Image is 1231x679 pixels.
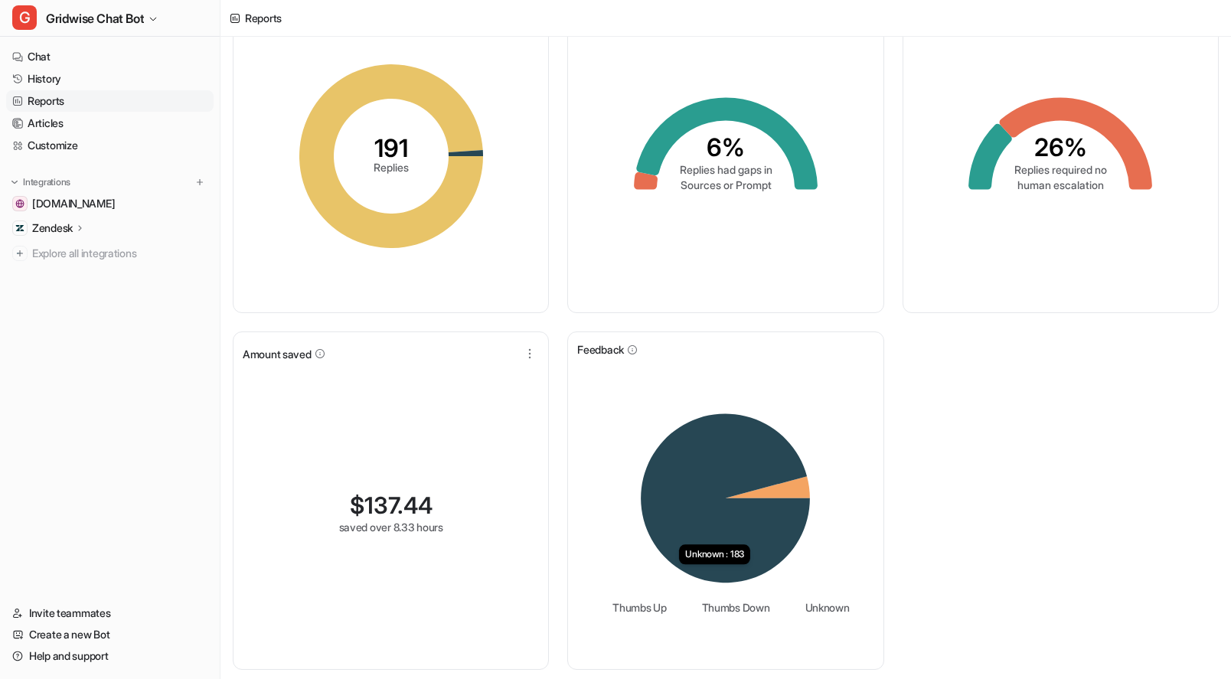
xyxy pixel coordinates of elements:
[795,599,850,615] li: Unknown
[6,90,214,112] a: Reports
[6,68,214,90] a: History
[32,196,115,211] span: [DOMAIN_NAME]
[23,176,70,188] p: Integrations
[32,241,207,266] span: Explore all integrations
[1017,178,1104,191] tspan: human escalation
[707,132,745,162] tspan: 6%
[6,175,75,190] button: Integrations
[12,246,28,261] img: explore all integrations
[46,8,144,29] span: Gridwise Chat Bot
[12,5,37,30] span: G
[602,599,666,615] li: Thumbs Up
[194,177,205,188] img: menu_add.svg
[6,193,214,214] a: gridwise.io[DOMAIN_NAME]
[6,624,214,645] a: Create a new Bot
[15,224,24,233] img: Zendesk
[1034,132,1087,162] tspan: 26%
[350,491,433,519] div: $
[374,133,408,163] tspan: 191
[374,161,409,174] tspan: Replies
[9,177,20,188] img: expand menu
[6,135,214,156] a: Customize
[364,491,433,519] span: 137.44
[680,178,771,191] tspan: Sources or Prompt
[6,243,214,264] a: Explore all integrations
[15,199,24,208] img: gridwise.io
[577,341,624,357] span: Feedback
[691,599,770,615] li: Thumbs Down
[6,645,214,667] a: Help and support
[6,113,214,134] a: Articles
[245,10,282,26] div: Reports
[6,602,214,624] a: Invite teammates
[1014,163,1107,176] tspan: Replies required no
[679,163,772,176] tspan: Replies had gaps in
[32,220,73,236] p: Zendesk
[243,346,312,362] span: Amount saved
[6,46,214,67] a: Chat
[339,519,443,535] div: saved over 8.33 hours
